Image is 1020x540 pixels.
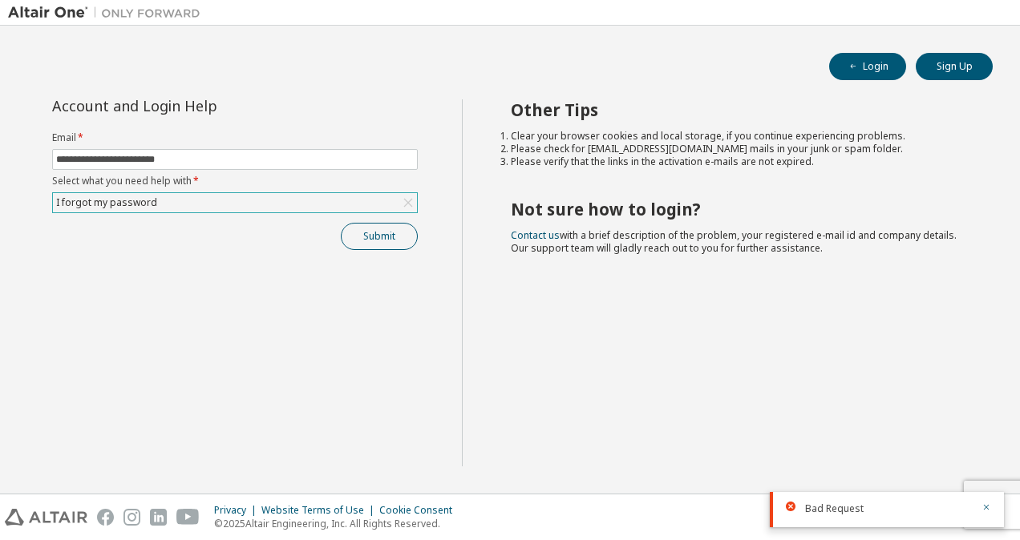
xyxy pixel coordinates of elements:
[52,99,345,112] div: Account and Login Help
[54,194,160,212] div: I forgot my password
[511,199,965,220] h2: Not sure how to login?
[214,504,261,517] div: Privacy
[150,509,167,526] img: linkedin.svg
[123,509,140,526] img: instagram.svg
[53,193,417,212] div: I forgot my password
[8,5,208,21] img: Altair One
[261,504,379,517] div: Website Terms of Use
[176,509,200,526] img: youtube.svg
[511,155,965,168] li: Please verify that the links in the activation e-mails are not expired.
[511,228,957,255] span: with a brief description of the problem, your registered e-mail id and company details. Our suppo...
[511,143,965,155] li: Please check for [EMAIL_ADDRESS][DOMAIN_NAME] mails in your junk or spam folder.
[52,175,418,187] label: Select what you need help with
[52,131,418,144] label: Email
[379,504,462,517] div: Cookie Consent
[341,223,418,250] button: Submit
[829,53,906,80] button: Login
[214,517,462,530] p: © 2025 Altair Engineering, Inc. All Rights Reserved.
[511,130,965,143] li: Clear your browser cookies and local storage, if you continue experiencing problems.
[511,228,560,242] a: Contact us
[916,53,993,80] button: Sign Up
[511,99,965,120] h2: Other Tips
[805,502,864,515] span: Bad Request
[97,509,114,526] img: facebook.svg
[5,509,87,526] img: altair_logo.svg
